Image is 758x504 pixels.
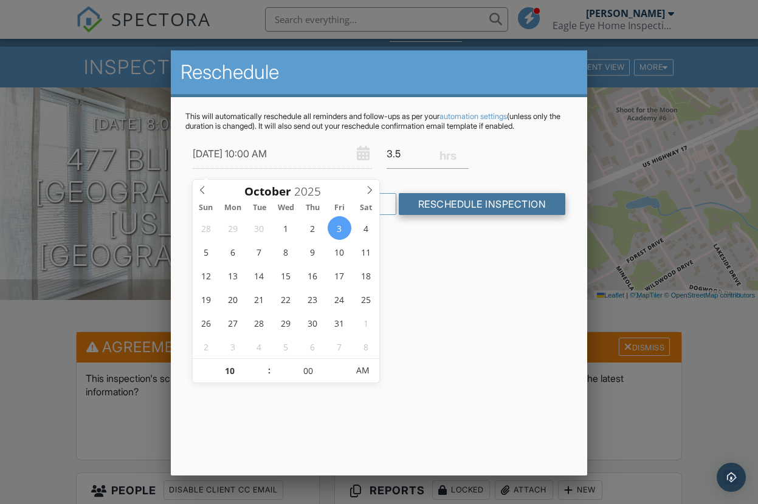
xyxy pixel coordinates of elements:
span: October 3, 2025 [328,216,351,240]
span: Wed [273,204,300,212]
span: October 28, 2025 [247,311,271,335]
input: Reschedule Inspection [399,193,566,215]
span: October 27, 2025 [221,311,244,335]
span: October 11, 2025 [354,240,378,264]
span: October 7, 2025 [247,240,271,264]
p: This will automatically reschedule all reminders and follow-ups as per your (unless only the dura... [185,112,573,131]
span: October 8, 2025 [274,240,298,264]
span: September 29, 2025 [221,216,244,240]
input: Scroll to increment [193,359,267,383]
span: Scroll to increment [244,186,291,197]
span: Mon [219,204,246,212]
span: October 22, 2025 [274,287,298,311]
span: October 18, 2025 [354,264,378,287]
span: Fri [326,204,353,212]
span: October 25, 2025 [354,287,378,311]
span: October 15, 2025 [274,264,298,287]
span: October 17, 2025 [328,264,351,287]
span: October 2, 2025 [301,216,325,240]
span: October 23, 2025 [301,287,325,311]
span: October 12, 2025 [194,264,218,287]
span: Tue [246,204,273,212]
span: October 14, 2025 [247,264,271,287]
span: November 8, 2025 [354,335,378,358]
span: Sat [353,204,379,212]
span: October 1, 2025 [274,216,298,240]
span: October 13, 2025 [221,264,244,287]
span: October 16, 2025 [301,264,325,287]
span: November 7, 2025 [328,335,351,358]
span: October 21, 2025 [247,287,271,311]
span: October 10, 2025 [328,240,351,264]
span: October 20, 2025 [221,287,244,311]
span: October 31, 2025 [328,311,351,335]
span: September 28, 2025 [194,216,218,240]
span: October 30, 2025 [301,311,325,335]
span: October 29, 2025 [274,311,298,335]
a: automation settings [439,112,507,121]
span: November 5, 2025 [274,335,298,358]
span: October 5, 2025 [194,240,218,264]
span: November 1, 2025 [354,311,378,335]
span: October 6, 2025 [221,240,244,264]
span: Click to toggle [346,358,379,383]
span: Sun [193,204,219,212]
input: Scroll to increment [291,183,331,199]
span: October 19, 2025 [194,287,218,311]
span: October 9, 2025 [301,240,325,264]
span: October 26, 2025 [194,311,218,335]
div: Open Intercom Messenger [717,463,746,492]
span: November 4, 2025 [247,335,271,358]
span: September 30, 2025 [247,216,271,240]
span: November 2, 2025 [194,335,218,358]
span: November 3, 2025 [221,335,244,358]
span: Thu [300,204,326,212]
input: Scroll to increment [271,359,346,383]
span: November 6, 2025 [301,335,325,358]
span: October 4, 2025 [354,216,378,240]
span: October 24, 2025 [328,287,351,311]
span: : [267,358,271,383]
h2: Reschedule [181,60,578,84]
